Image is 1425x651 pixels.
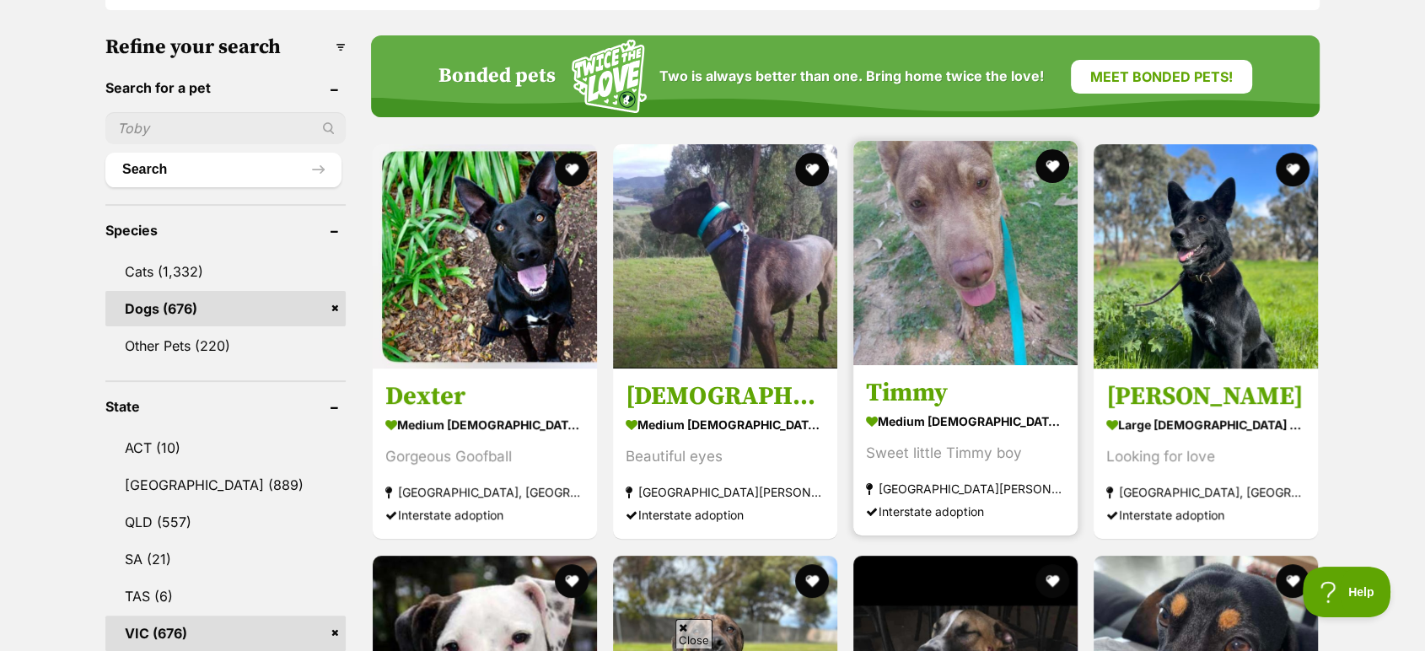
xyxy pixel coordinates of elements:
div: Beautiful eyes [626,446,825,469]
h3: [DEMOGRAPHIC_DATA] [626,381,825,413]
img: Zeus - Kelpie Dog [613,144,837,369]
button: favourite [795,564,829,598]
iframe: Help Scout Beacon - Open [1303,567,1391,617]
a: TAS (6) [105,578,346,614]
div: Gorgeous Goofball [385,446,584,469]
h3: Timmy [866,378,1065,410]
h3: Dexter [385,381,584,413]
span: Close [675,619,712,648]
a: Timmy medium [DEMOGRAPHIC_DATA] Dog Sweet little Timmy boy [GEOGRAPHIC_DATA][PERSON_NAME][GEOGRAP... [853,365,1078,536]
button: favourite [795,153,829,186]
div: Interstate adoption [1106,504,1305,527]
button: favourite [1276,153,1309,186]
a: QLD (557) [105,504,346,540]
a: VIC (676) [105,616,346,651]
div: Sweet little Timmy boy [866,443,1065,465]
a: Other Pets (220) [105,328,346,363]
strong: medium [DEMOGRAPHIC_DATA] Dog [626,413,825,438]
a: [GEOGRAPHIC_DATA] (889) [105,467,346,503]
a: Dexter medium [DEMOGRAPHIC_DATA] Dog Gorgeous Goofball [GEOGRAPHIC_DATA], [GEOGRAPHIC_DATA] Inter... [373,369,597,540]
strong: medium [DEMOGRAPHIC_DATA] Dog [866,410,1065,434]
strong: [GEOGRAPHIC_DATA], [GEOGRAPHIC_DATA] [1106,482,1305,504]
a: ACT (10) [105,430,346,465]
strong: large [DEMOGRAPHIC_DATA] Dog [1106,413,1305,438]
div: Interstate adoption [385,504,584,527]
img: Squiggle [572,40,647,113]
div: Interstate adoption [626,504,825,527]
a: Dogs (676) [105,291,346,326]
input: Toby [105,112,346,144]
img: Timmy - Kelpie Dog [853,141,1078,365]
button: favourite [1035,564,1069,598]
a: [PERSON_NAME] large [DEMOGRAPHIC_DATA] Dog Looking for love [GEOGRAPHIC_DATA], [GEOGRAPHIC_DATA] ... [1094,369,1318,540]
img: Wesley - German Shepherd Dog [1094,144,1318,369]
header: Species [105,223,346,238]
a: Meet bonded pets! [1071,60,1252,94]
strong: medium [DEMOGRAPHIC_DATA] Dog [385,413,584,438]
button: favourite [555,153,589,186]
header: State [105,399,346,414]
button: favourite [555,564,589,598]
strong: [GEOGRAPHIC_DATA][PERSON_NAME][GEOGRAPHIC_DATA] [626,482,825,504]
button: favourite [1035,149,1069,183]
button: favourite [1276,564,1309,598]
div: Looking for love [1106,446,1305,469]
span: Two is always better than one. Bring home twice the love! [659,68,1044,84]
div: Interstate adoption [866,501,1065,524]
a: SA (21) [105,541,346,577]
img: Dexter - Australian Kelpie Dog [373,144,597,369]
h4: Bonded pets [438,65,556,89]
a: [DEMOGRAPHIC_DATA] medium [DEMOGRAPHIC_DATA] Dog Beautiful eyes [GEOGRAPHIC_DATA][PERSON_NAME][GE... [613,369,837,540]
strong: [GEOGRAPHIC_DATA], [GEOGRAPHIC_DATA] [385,482,584,504]
h3: Refine your search [105,35,346,59]
header: Search for a pet [105,80,346,95]
strong: [GEOGRAPHIC_DATA][PERSON_NAME][GEOGRAPHIC_DATA] [866,478,1065,501]
button: Search [105,153,341,186]
a: Cats (1,332) [105,254,346,289]
h3: [PERSON_NAME] [1106,381,1305,413]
